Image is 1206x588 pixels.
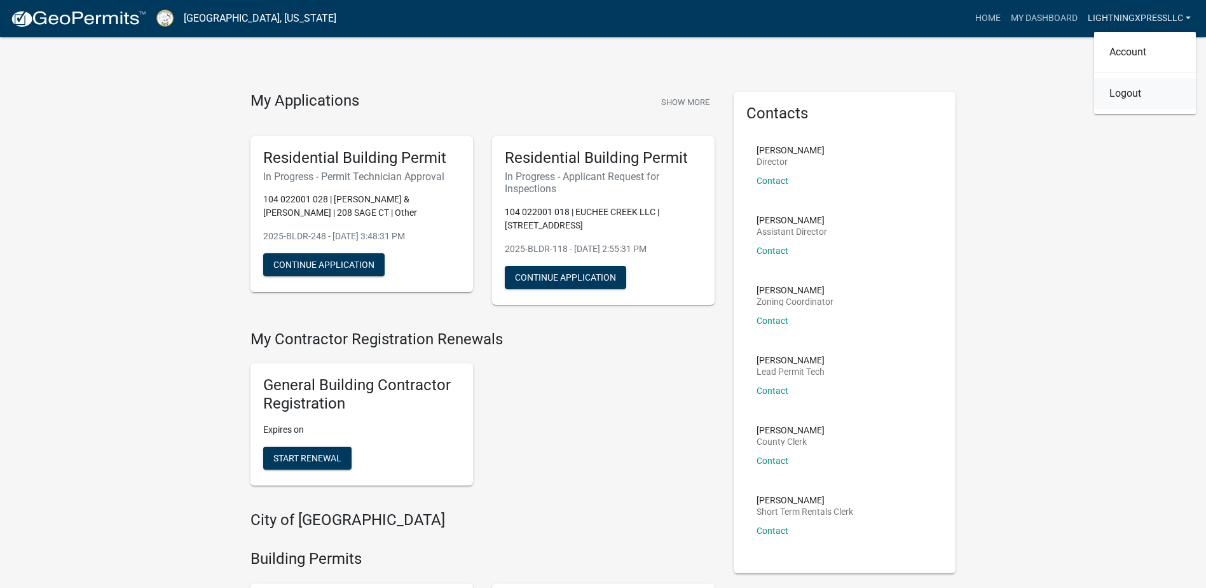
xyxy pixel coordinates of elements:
img: Putnam County, Georgia [156,10,174,27]
p: County Clerk [757,437,825,446]
p: [PERSON_NAME] [757,216,827,225]
p: [PERSON_NAME] [757,286,833,295]
a: Home [970,6,1006,31]
a: Contact [757,386,788,396]
p: [PERSON_NAME] [757,496,853,505]
p: Zoning Coordinator [757,297,833,306]
a: My Dashboard [1006,6,1083,31]
a: Lightningxpressllc [1083,6,1196,31]
button: Start Renewal [263,447,352,470]
h5: Residential Building Permit [263,149,460,167]
h5: Residential Building Permit [505,149,702,167]
h6: In Progress - Permit Technician Approval [263,171,460,183]
span: Start Renewal [273,453,341,463]
p: 2025-BLDR-118 - [DATE] 2:55:31 PM [505,242,702,256]
a: Contact [757,316,788,326]
h4: My Contractor Registration Renewals [250,330,715,349]
p: Director [757,157,825,166]
h5: Contacts [746,104,943,123]
p: 104 022001 018 | EUCHEE CREEK LLC | [STREET_ADDRESS] [505,206,702,232]
p: Assistant Director [757,227,827,236]
p: [PERSON_NAME] [757,356,825,365]
h6: In Progress - Applicant Request for Inspections [505,171,702,195]
a: Contact [757,456,788,466]
button: Continue Application [263,253,385,276]
p: [PERSON_NAME] [757,426,825,435]
p: 104 022001 028 | [PERSON_NAME] & [PERSON_NAME] | 208 SAGE CT | Other [263,193,460,220]
a: Logout [1094,78,1196,109]
h5: General Building Contractor Registration [263,376,460,413]
button: Continue Application [505,266,626,289]
h4: My Applications [250,92,359,111]
p: Lead Permit Tech [757,367,825,376]
a: Account [1094,37,1196,67]
wm-registration-list-section: My Contractor Registration Renewals [250,330,715,496]
p: 2025-BLDR-248 - [DATE] 3:48:31 PM [263,230,460,243]
a: [GEOGRAPHIC_DATA], [US_STATE] [184,8,336,29]
h4: City of [GEOGRAPHIC_DATA] [250,511,715,529]
a: Contact [757,246,788,256]
div: Lightningxpressllc [1094,32,1196,114]
p: Expires on [263,423,460,437]
a: Contact [757,526,788,536]
p: [PERSON_NAME] [757,146,825,155]
a: Contact [757,176,788,186]
button: Show More [656,92,715,113]
h4: Building Permits [250,550,715,568]
p: Short Term Rentals Clerk [757,507,853,516]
